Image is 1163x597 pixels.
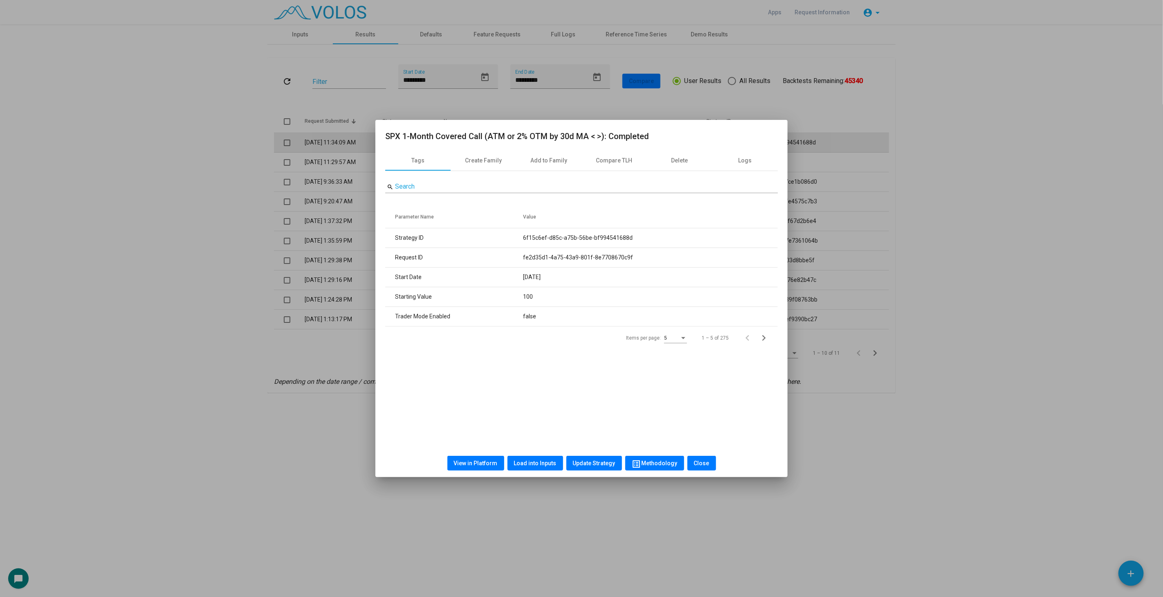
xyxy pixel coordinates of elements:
[385,268,523,287] td: Start Date
[664,335,667,341] span: 5
[507,456,563,471] button: Load into Inputs
[523,287,778,307] td: 100
[411,156,424,165] div: Tags
[523,205,778,228] th: Value
[632,460,678,466] span: Methodology
[465,156,502,165] div: Create Family
[530,156,567,165] div: Add to Family
[573,460,615,466] span: Update Strategy
[385,228,523,248] td: Strategy ID
[385,130,778,143] h2: SPX 1-Month Covered Call (ATM or 2% OTM by 30d MA < >): Completed
[387,183,393,191] mat-icon: search
[687,456,716,471] button: Close
[385,307,523,327] td: Trader Mode Enabled
[523,228,778,248] td: 6f15c6ef-d85c-a75b-56be-bf994541688d
[758,330,775,346] button: Next page
[385,287,523,307] td: Starting Value
[566,456,622,471] button: Update Strategy
[385,248,523,268] td: Request ID
[742,330,758,346] button: Previous page
[671,156,688,165] div: Delete
[523,248,778,268] td: fe2d35d1-4a75-43a9-801f-8e7708670c9f
[702,334,729,342] div: 1 – 5 of 275
[385,205,523,228] th: Parameter Name
[694,460,709,466] span: Close
[739,156,752,165] div: Logs
[523,307,778,327] td: false
[523,268,778,287] td: [DATE]
[454,460,498,466] span: View in Platform
[632,459,642,469] mat-icon: list_alt
[514,460,557,466] span: Load into Inputs
[664,336,687,341] mat-select: Items per page:
[626,334,661,342] div: Items per page:
[625,456,684,471] button: Methodology
[596,156,633,165] div: Compare TLH
[447,456,504,471] button: View in Platform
